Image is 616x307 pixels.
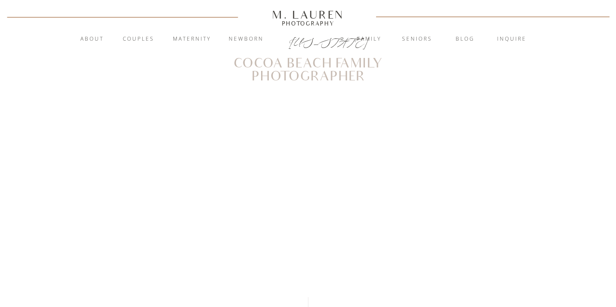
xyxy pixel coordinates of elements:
[169,35,215,44] a: Maternity
[246,10,370,19] a: M. Lauren
[442,35,488,44] a: blog
[223,35,270,44] a: Newborn
[115,35,162,44] a: Couples
[488,35,535,44] a: inquire
[279,287,338,294] a: View Gallery
[176,58,441,70] h1: Cocoa Beach Family Photographer
[76,35,109,44] a: About
[394,35,440,44] a: Seniors
[346,35,393,44] a: Family
[268,21,348,26] a: Photography
[289,35,328,46] a: [US_STATE]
